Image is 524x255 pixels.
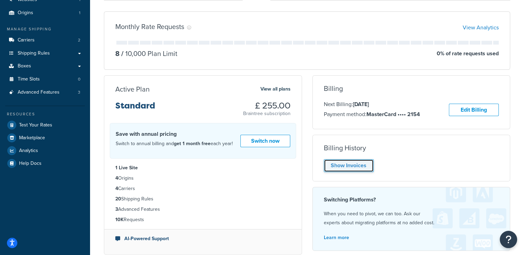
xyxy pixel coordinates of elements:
p: When you need to pivot, we can too. Ask our experts about migrating platforms at no added cost. [324,209,499,227]
a: Shipping Rules [5,47,85,60]
strong: MasterCard •••• 2154 [366,110,420,118]
h3: Standard [115,101,155,116]
span: 1 [79,10,80,16]
a: Help Docs [5,157,85,170]
p: Next Billing: [324,100,420,109]
li: Carriers [5,34,85,47]
li: Advanced Features [115,206,291,213]
p: Switch to annual billing and each year! [116,139,233,148]
span: Test Your Rates [19,122,52,128]
span: Boxes [18,63,31,69]
a: Test Your Rates [5,119,85,131]
strong: 10K [115,216,124,223]
h3: Active Plan [115,85,150,93]
li: AI-Powered Support [115,235,291,243]
strong: 4 [115,174,118,182]
span: Time Slots [18,76,40,82]
strong: [DATE] [353,100,369,108]
div: Resources [5,111,85,117]
a: Origins 1 [5,7,85,19]
a: Marketplace [5,132,85,144]
span: Carriers [18,37,35,43]
a: View Analytics [463,23,499,31]
span: Help Docs [19,161,42,167]
a: Boxes [5,60,85,73]
span: Analytics [19,148,38,154]
li: Advanced Features [5,86,85,99]
h3: Billing History [324,144,366,152]
span: Origins [18,10,33,16]
p: Payment method: [324,110,420,119]
strong: 3 [115,206,118,213]
p: Braintree subscription [243,110,291,117]
li: Time Slots [5,73,85,86]
h4: Save with annual pricing [116,130,233,138]
h3: Monthly Rate Requests [115,23,184,30]
a: Carriers 2 [5,34,85,47]
h4: Switching Platforms? [324,196,499,204]
h3: Billing [324,85,343,92]
h3: £ 255.00 [243,101,291,110]
a: Edit Billing [449,104,499,116]
li: Origins [115,174,291,182]
span: 0 [78,76,80,82]
a: Time Slots 0 [5,73,85,86]
li: Carriers [115,185,291,192]
span: Marketplace [19,135,45,141]
li: Origins [5,7,85,19]
strong: get 1 month free [174,140,211,147]
button: Open Resource Center [500,231,517,248]
span: Shipping Rules [18,50,50,56]
strong: 20 [115,195,121,202]
strong: 4 [115,185,118,192]
strong: 1 Live Site [115,164,138,171]
a: View all plans [260,85,291,94]
a: Switch now [240,135,290,148]
a: Show Invoices [324,159,374,172]
p: 10,000 Plan Limit [119,49,177,58]
a: Analytics [5,144,85,157]
li: Requests [115,216,291,224]
span: Advanced Features [18,89,60,95]
div: Manage Shipping [5,26,85,32]
p: 0 % of rate requests used [437,49,499,58]
span: 3 [78,89,80,95]
p: 8 [115,49,119,58]
a: Learn more [324,234,349,241]
span: 2 [78,37,80,43]
span: / [121,48,124,59]
li: Shipping Rules [115,195,291,203]
a: Advanced Features 3 [5,86,85,99]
